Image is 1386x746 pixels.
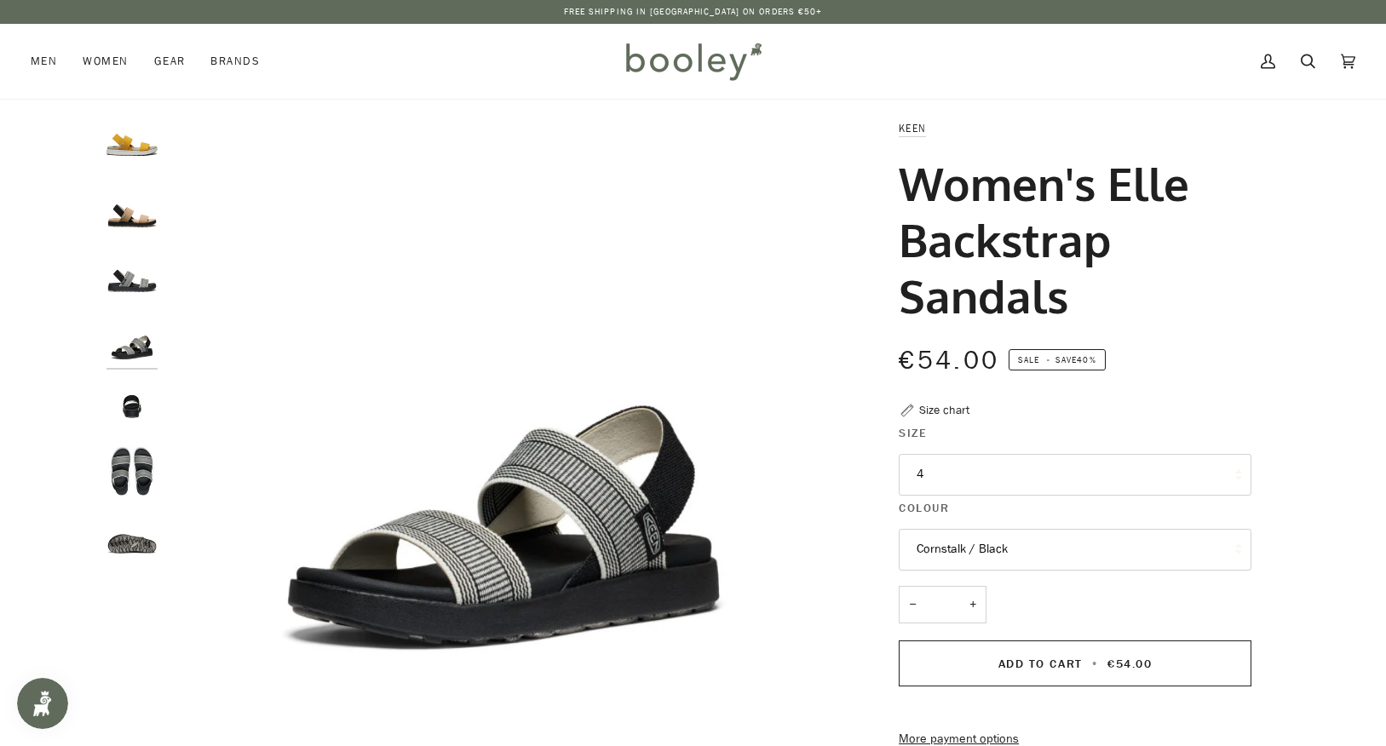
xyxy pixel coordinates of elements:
[899,454,1251,496] button: 4
[106,315,158,366] img: Keen Women's Elle Backstrap Sandals Black / Star White - Booley Galway
[154,53,186,70] span: Gear
[919,401,969,419] div: Size chart
[106,250,158,301] img: Keen Women's Elle Backstrap Sandals Black / Star White - Booley Galway
[106,511,158,562] img: Keen Women's Elle Backstrap Sandals Black / Star White - Booley Galway
[899,586,926,624] button: −
[31,53,57,70] span: Men
[17,678,68,729] iframe: Button to open loyalty program pop-up
[106,381,158,432] img: Keen Women's Elle Backstrap Sandals Black / Star White - Booley Galway
[899,586,986,624] input: Quantity
[899,121,926,135] a: Keen
[1018,353,1039,366] span: Sale
[198,24,273,99] a: Brands
[70,24,141,99] a: Women
[210,53,260,70] span: Brands
[31,24,70,99] a: Men
[141,24,198,99] a: Gear
[959,586,986,624] button: +
[106,119,158,170] img: Keen Women's Elle Backstrap Sandals Golden Yellow / Star White - Booley Galway
[1042,353,1055,366] em: •
[1087,656,1103,672] span: •
[1009,349,1106,371] span: Save
[899,424,927,442] span: Size
[899,499,949,517] span: Colour
[1077,353,1096,366] span: 40%
[106,445,158,496] img: Keen Women's Elle Backstrap Sandals Black / Star White - Booley Galway
[899,155,1239,324] h1: Women's Elle Backstrap Sandals
[106,185,158,236] img: Keen Women's Elle Backstrap Sandals Cornstalk / Black - Booley Galway
[564,5,823,19] p: Free Shipping in [GEOGRAPHIC_DATA] on Orders €50+
[618,37,768,86] img: Booley
[998,656,1083,672] span: Add to Cart
[1107,656,1152,672] span: €54.00
[899,343,999,378] span: €54.00
[83,53,128,70] span: Women
[899,529,1251,571] button: Cornstalk / Black
[899,640,1251,686] button: Add to Cart • €54.00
